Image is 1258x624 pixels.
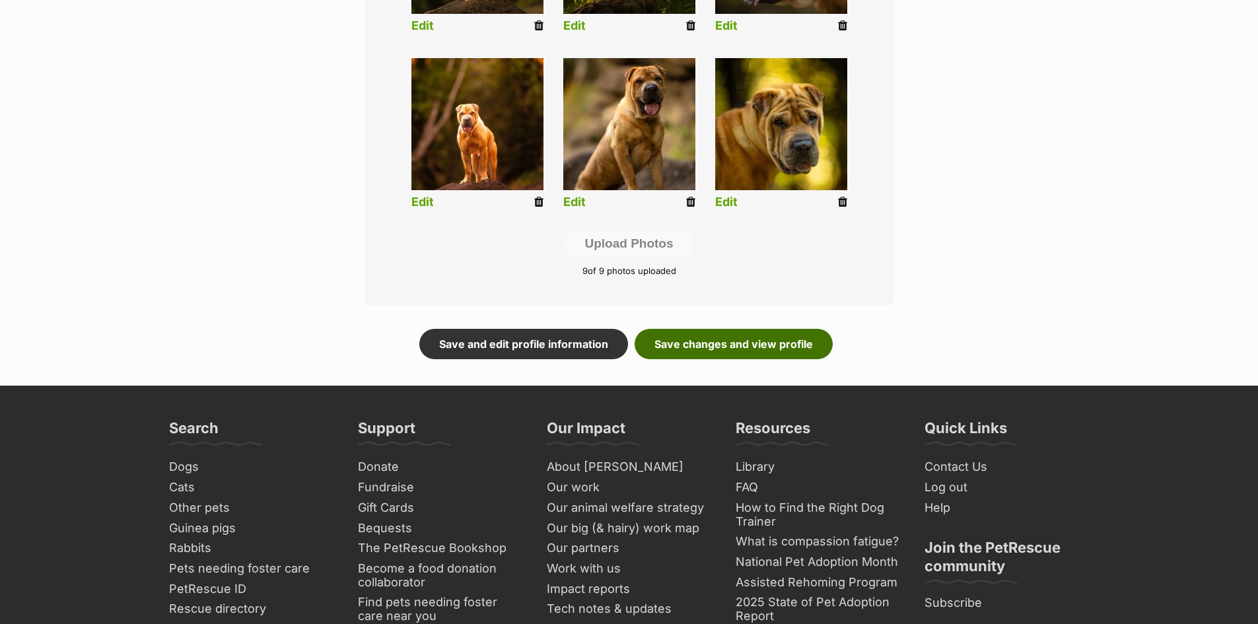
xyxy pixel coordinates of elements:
a: Our partners [542,538,717,559]
a: Work with us [542,559,717,579]
a: Edit [563,19,586,33]
a: Assisted Rehoming Program [730,572,906,593]
a: Other pets [164,498,339,518]
a: Bequests [353,518,528,539]
a: Library [730,457,906,477]
a: Subscribe [919,593,1095,613]
a: Fundraise [353,477,528,498]
a: Impact reports [542,579,717,600]
span: 9 [582,265,588,276]
a: What is compassion fatigue? [730,532,906,552]
h3: Quick Links [925,419,1007,445]
a: Guinea pigs [164,518,339,539]
a: Tech notes & updates [542,599,717,619]
a: Save changes and view profile [635,329,833,359]
a: Contact Us [919,457,1095,477]
a: Edit [411,19,434,33]
a: Donate [353,457,528,477]
a: Become a food donation collaborator [353,559,528,592]
a: About [PERSON_NAME] [542,457,717,477]
a: Our big (& hairy) work map [542,518,717,539]
a: National Pet Adoption Month [730,552,906,572]
a: Edit [715,19,738,33]
img: okfarijsuuxehvirryof.jpg [715,58,847,190]
a: Gift Cards [353,498,528,518]
a: Save and edit profile information [419,329,628,359]
a: Rescue directory [164,599,339,619]
h3: Join the PetRescue community [925,538,1090,583]
a: FAQ [730,477,906,498]
a: Our work [542,477,717,498]
a: Rabbits [164,538,339,559]
button: Upload Photos [565,231,693,256]
a: Help [919,498,1095,518]
h3: Support [358,419,415,445]
img: v93jsw5o7dbhhr3prxlo.jpg [411,58,543,190]
a: Pets needing foster care [164,559,339,579]
a: Log out [919,477,1095,498]
h3: Our Impact [547,419,625,445]
a: Edit [411,195,434,209]
a: How to Find the Right Dog Trainer [730,498,906,532]
a: Edit [715,195,738,209]
a: Dogs [164,457,339,477]
a: The PetRescue Bookshop [353,538,528,559]
h3: Resources [736,419,810,445]
h3: Search [169,419,219,445]
a: Cats [164,477,339,498]
p: of 9 photos uploaded [385,265,874,278]
img: f0rvpmzyaggn2lifxs8k.jpg [563,58,695,190]
a: Edit [563,195,586,209]
a: Our animal welfare strategy [542,498,717,518]
a: PetRescue ID [164,579,339,600]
